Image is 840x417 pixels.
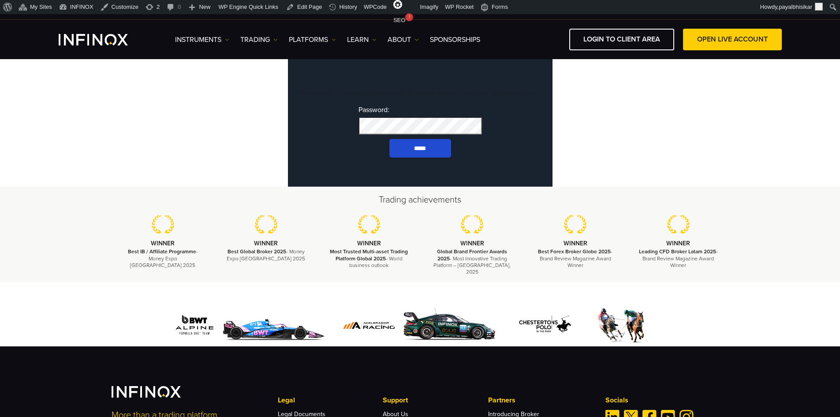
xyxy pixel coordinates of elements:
[358,117,482,135] input: Password:
[383,395,488,406] p: Support
[123,248,204,269] p: - Money Expo [GEOGRAPHIC_DATA] 2025
[779,4,812,10] span: payalbhisikar
[357,240,381,247] strong: WINNER
[228,248,286,255] strong: Best Global Broker 2025
[358,106,482,135] label: Password:
[564,240,587,247] strong: WINNER
[240,34,278,45] a: TRADING
[393,17,405,23] span: SEO
[535,248,616,269] p: - Brand Review Magazine Award Winner
[488,395,593,406] p: Partners
[59,34,149,45] a: INFINOX Logo
[639,248,716,255] strong: Leading CFD Broker Latam 2025
[289,34,336,45] a: PLATFORMS
[388,34,419,45] a: ABOUT
[329,248,410,269] p: - World business outlook
[347,34,377,45] a: Learn
[437,248,507,261] strong: Global Brand Frontier Awards 2025
[683,29,782,50] a: OPEN LIVE ACCOUNT
[278,395,383,406] p: Legal
[175,34,229,45] a: Instruments
[254,240,278,247] strong: WINNER
[432,248,513,275] p: - Most Innovative Trading Platform – [GEOGRAPHIC_DATA], 2025
[405,13,413,21] div: !
[605,395,729,406] p: Socials
[225,248,306,262] p: - Money Expo [GEOGRAPHIC_DATA] 2025
[638,248,719,269] p: - Brand Review Magazine Award Winner
[151,240,175,247] strong: WINNER
[569,29,674,50] a: LOGIN TO CLIENT AREA
[128,248,196,255] strong: Best IB / Affiliate Programme
[430,34,480,45] a: SPONSORSHIPS
[297,88,544,99] p: This content is password protected. To view it please enter your password below:
[538,248,611,255] strong: Best Forex Broker Globe 2025
[112,194,729,206] h2: Trading achievements
[330,248,408,261] strong: Most Trusted Multi-asset Trading Platform Global 2025
[460,240,484,247] strong: WINNER
[666,240,690,247] strong: WINNER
